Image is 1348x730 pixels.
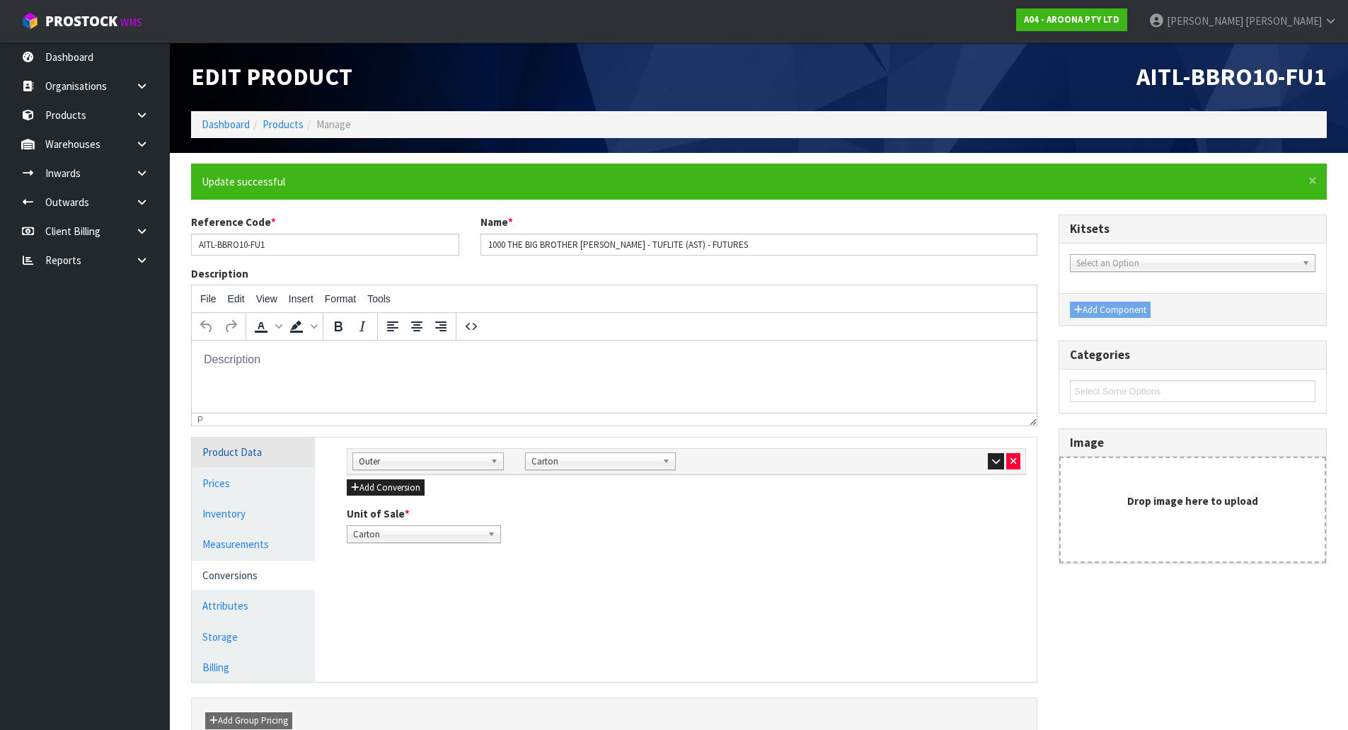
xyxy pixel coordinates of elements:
span: ProStock [45,12,117,30]
span: Outer [359,453,485,470]
button: Source code [459,314,483,338]
a: Dashboard [202,118,250,131]
label: Unit of Sale [347,506,410,521]
span: View [256,293,277,304]
button: Align left [381,314,405,338]
small: WMS [120,16,142,29]
img: cube-alt.png [21,12,39,30]
button: Add Group Pricing [205,712,292,729]
strong: Drop image here to upload [1127,494,1258,508]
span: Edit Product [191,62,352,91]
span: Insert [289,293,313,304]
label: Description [191,266,248,281]
div: Background color [284,314,320,338]
label: Reference Code [191,215,276,229]
span: Manage [316,118,351,131]
button: Add Conversion [347,479,425,496]
span: Select an Option [1076,255,1296,272]
a: Measurements [192,530,315,559]
button: Undo [195,314,219,338]
h3: Image [1070,436,1315,450]
button: Italic [350,314,374,338]
span: [PERSON_NAME] [1245,14,1322,28]
span: Carton [353,526,482,543]
span: Format [325,293,356,304]
a: Product Data [192,438,315,467]
a: Prices [192,469,315,498]
span: [PERSON_NAME] [1167,14,1243,28]
button: Add Component [1070,302,1151,319]
span: × [1308,171,1317,190]
input: Name [480,234,1038,256]
div: p [197,415,203,425]
button: Bold [326,314,350,338]
span: Update successful [202,175,285,188]
span: AITL-BBRO10-FU1 [1136,62,1327,91]
div: Resize [1025,414,1037,426]
div: Text color [249,314,284,338]
button: Align right [429,314,453,338]
label: Name [480,215,513,229]
a: Attributes [192,591,315,620]
button: Redo [219,314,243,338]
span: Carton [531,453,657,470]
strong: A04 - AROONA PTY LTD [1024,13,1119,25]
a: Storage [192,622,315,651]
input: Reference Code [191,234,459,256]
span: Edit [228,293,245,304]
h3: Kitsets [1070,222,1315,236]
a: Conversions [192,561,315,590]
a: A04 - AROONA PTY LTD [1016,8,1127,31]
span: Tools [367,293,391,304]
a: Billing [192,653,315,682]
a: Inventory [192,499,315,528]
span: File [200,293,217,304]
a: Products [263,118,304,131]
button: Align center [405,314,429,338]
h3: Categories [1070,348,1315,362]
iframe: Rich Text Area. Press ALT-0 for help. [192,341,1037,413]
